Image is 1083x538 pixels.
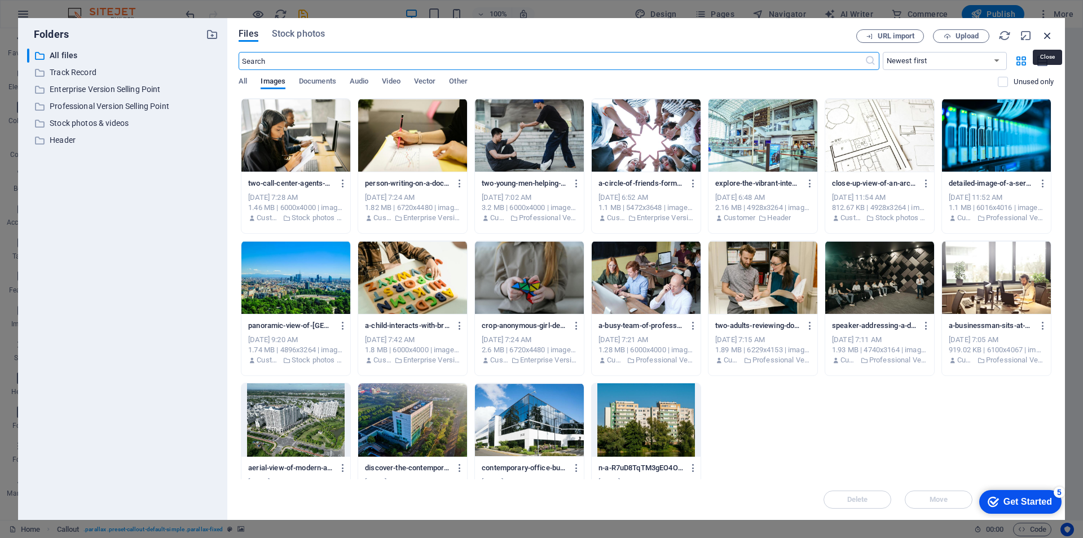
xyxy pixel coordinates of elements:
span: Documents [299,75,336,90]
p: Customer [724,355,741,365]
p: panoramic-view-of-milan-s-skyline-featuring-modern-skyscrapers-and-lush-greenery-under-a-clear-bl... [248,321,333,331]
span: URL import [878,33,914,40]
p: crop-anonymous-girl-demonstrating-and-solving-colorful-puzzle-with-triangles-in-soft-focus-okUk60... [482,321,566,331]
div: Header [27,133,218,147]
i: Minimize [1020,29,1032,42]
p: a-busy-team-of-professionals-collaborating-in-a-modern-office-space-during-the-day-iL7cfreeoDAM1k... [598,321,683,331]
div: [DATE] 7:23 AM [248,477,344,487]
input: Search [239,52,864,70]
div: 1.74 MB | 4896x3264 | image/jpeg [248,345,344,355]
div: [DATE] 7:24 AM [365,193,460,203]
div: By: Customer | Folder: Stock photos & videos [248,213,344,223]
span: Upload [956,33,979,40]
div: 1.46 MB | 6000x4000 | image/jpeg [248,203,344,213]
div: By: Customer | Folder: Enterprise Version Selling Point [598,213,694,223]
span: Files [239,27,258,41]
span: All [239,75,247,90]
p: n-a-R7uD8TqTM3gEO4OT1B7N-A.jpeg [598,463,683,473]
p: Customer [257,355,279,365]
p: Enterprise Version Selling Point [637,213,694,223]
p: Stock photos & videos [875,213,927,223]
p: a-child-interacts-with-bright-wooden-alphabet-letters-engaging-in-educational-play-Q_xL3HNPCSrnar... [365,321,450,331]
div: [DATE] 7:21 AM [365,477,460,487]
p: Enterprise Version Selling Point [50,83,197,96]
p: Customer [957,213,974,223]
div: [DATE] 6:48 AM [715,193,811,203]
p: discover-the-contemporary-architecture-of-eka-hospital-from-an-aerial-perspective-surrounded-by-l... [365,463,450,473]
div: 2.6 MB | 6720x4480 | image/jpeg [482,345,577,355]
div: [DATE] 6:52 AM [598,193,694,203]
p: Professional Version Selling Point [636,355,694,365]
div: 1.1 MB | 5472x3648 | image/jpeg [598,203,694,213]
div: Get Started [33,12,82,23]
p: Header [50,134,197,147]
div: [DATE] 7:28 AM [248,193,344,203]
p: Customer [607,355,624,365]
div: By: Customer | Folder: Professional Version Selling Point [598,355,694,365]
div: By: Customer | Folder: Stock photos & videos [832,213,927,223]
div: Stock photos & videos [27,116,218,130]
div: Get Started 5 items remaining, 0% complete [9,6,91,29]
i: Create new folder [206,28,218,41]
p: Track Record [50,66,197,79]
p: Customer [840,213,863,223]
p: Stock photos & videos [50,117,197,130]
p: person-writing-on-a-document-with-a-pen-highlighting-graph-analysis-29-KnmCbciy0RtwU-glA8g.jpeg [365,178,450,189]
div: By: Customer | Folder: Enterprise Version Selling Point [365,355,460,365]
p: Stock photos & videos [292,355,344,365]
p: speaker-addressing-a-diverse-audience-in-a-modern-theater-setting-gjLvL11azFSZAJGRlzKeIw.jpeg [832,321,917,331]
div: [DATE] 7:05 AM [949,335,1044,345]
div: [DATE] 9:20 AM [248,335,344,345]
div: By: Customer | Folder: Stock photos & videos [248,355,344,365]
div: By: Customer | Folder: Professional Version Selling Point [715,355,811,365]
div: 919.02 KB | 6100x4067 | image/jpeg [949,345,1044,355]
p: Customer [490,213,507,223]
div: By: Customer | Folder: Professional Version Selling Point [482,213,577,223]
p: Header [767,213,791,223]
p: close-up-view-of-an-architectural-floor-plan-on-paper-showcasing-detailed-room-layouts-and-measur... [832,178,917,189]
div: By: Customer | Folder: Enterprise Version Selling Point [365,213,460,223]
p: Professional Version Selling Point [986,213,1044,223]
p: detailed-image-of-a-server-rack-with-glowing-lights-in-a-modern-data-center-RjKdAwRoK9Tp0__SAuJgi... [949,178,1033,189]
div: Professional Version Selling Point [27,99,218,113]
div: 1.8 MB | 6000x4000 | image/jpeg [365,345,460,355]
div: [DATE] 7:18 AM [598,477,694,487]
p: aerial-view-of-modern-apartment-buildings-in-dong-nai-vietnam-with-lush-greenery-hW-yONDR4EbNWZKU... [248,463,333,473]
p: Professional Version Selling Point [986,355,1044,365]
p: Customer [607,213,624,223]
p: Customer [373,355,391,365]
p: Professional Version Selling Point [752,355,811,365]
span: Vector [414,75,436,90]
div: [DATE] 7:11 AM [832,335,927,345]
span: Images [261,75,285,90]
span: Other [449,75,467,90]
div: [DATE] 7:20 AM [482,477,577,487]
p: a-circle-of-friends-forming-a-star-shape-with-fingers-symbolizing-unity-and-teamwork-Vspcx5LOKrrC... [598,178,683,189]
div: By: Customer | Folder: Professional Version Selling Point [832,355,927,365]
p: Customer [724,213,755,223]
p: contemporary-office-building-in-redmond-with-reflective-glass-and-lush-greenery-captured-on-a-sun... [482,463,566,473]
div: [DATE] 7:42 AM [365,335,460,345]
p: Customer [490,355,508,365]
button: Upload [933,29,989,43]
div: 1.93 MB | 4740x3164 | image/jpeg [832,345,927,355]
div: 812.67 KB | 4928x3264 | image/jpeg [832,203,927,213]
div: [DATE] 7:02 AM [482,193,577,203]
p: Enterprise Version Selling Point [403,213,460,223]
p: Enterprise Version Selling Point [520,355,577,365]
div: [DATE] 7:24 AM [482,335,577,345]
p: a-businessman-sits-at-a-desk-using-multiple-computers-and-a-headset-in-a-well-lit-modern-office-0... [949,321,1033,331]
p: Professional Version Selling Point [519,213,577,223]
div: [DATE] 11:52 AM [949,193,1044,203]
button: URL import [856,29,924,43]
span: Stock photos [272,27,325,41]
p: All files [50,49,197,62]
div: 2.16 MB | 4928x3264 | image/jpeg [715,203,811,213]
p: Professional Version Selling Point [50,100,197,113]
span: Audio [350,75,368,90]
div: [DATE] 11:54 AM [832,193,927,203]
p: Enterprise Version Selling Point [403,355,460,365]
div: [DATE] 7:21 AM [598,335,694,345]
p: Displays only files that are not in use on the website. Files added during this session can still... [1014,77,1054,87]
p: two-young-men-helping-each-other-on-urban-city-stairs-symbolizing-friendship-and-support-KMT-4D6N... [482,178,566,189]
